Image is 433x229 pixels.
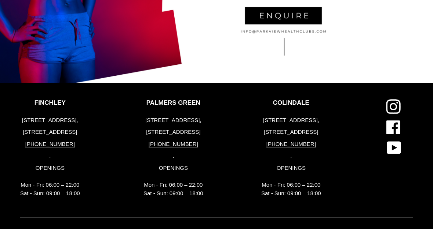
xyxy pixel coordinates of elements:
p: Mon - Fri: 06:00 – 22:00 Sat - Sun: 09:00 – 18:00 [20,181,80,197]
p: [STREET_ADDRESS] [143,128,203,136]
p: [STREET_ADDRESS], [20,116,80,125]
p: COLINDALE [261,99,321,107]
p: OPENINGS [20,164,80,172]
p: Mon - Fri: 06:00 – 22:00 Sat - Sun: 09:00 – 18:00 [261,181,321,197]
p: FINCHLEY [20,99,80,107]
p: [STREET_ADDRESS], [143,116,203,125]
a: [PHONE_NUMBER] [149,141,198,147]
p: . [20,152,80,160]
p: Mon - Fri: 06:00 – 22:00 Sat - Sun: 09:00 – 18:00 [143,181,203,197]
a: [PHONE_NUMBER] [266,141,316,147]
p: OPENINGS [261,164,321,172]
p: [STREET_ADDRESS] [20,128,80,136]
p: [STREET_ADDRESS], [261,116,321,125]
p: [STREET_ADDRESS] [261,128,321,136]
p: . [261,152,321,160]
p: PALMERS GREEN [143,99,203,107]
p: . [143,152,203,160]
p: OPENINGS [143,164,203,172]
a: [PHONE_NUMBER] [25,141,75,147]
